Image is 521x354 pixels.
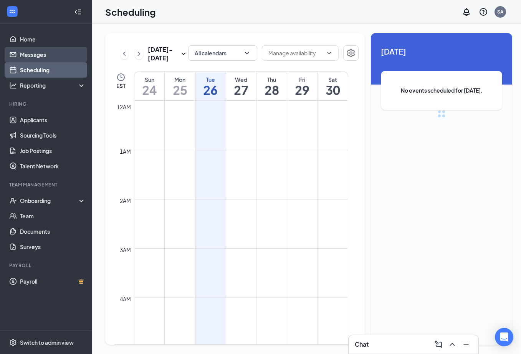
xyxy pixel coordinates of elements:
[256,72,287,100] a: August 28, 2025
[118,246,132,254] div: 3am
[226,72,256,100] a: August 27, 2025
[318,72,348,100] a: August 30, 2025
[20,112,86,128] a: Applicants
[20,62,86,78] a: Scheduling
[287,83,318,96] h1: 29
[20,197,79,204] div: Onboarding
[9,101,84,107] div: Hiring
[381,45,502,57] span: [DATE]
[461,340,471,349] svg: Minimize
[396,86,487,95] span: No events scheduled for [DATE].
[9,81,17,89] svg: Analysis
[20,208,86,224] a: Team
[460,338,472,351] button: Minimize
[479,7,488,17] svg: QuestionInfo
[256,76,287,83] div: Thu
[495,328,513,346] div: Open Intercom Messenger
[226,83,256,96] h1: 27
[20,224,86,239] a: Documents
[256,83,287,96] h1: 28
[135,48,143,60] button: ChevronRight
[448,340,457,349] svg: ChevronUp
[326,50,332,56] svg: ChevronDown
[74,8,82,16] svg: Collapse
[115,103,132,111] div: 12am
[20,128,86,143] a: Sourcing Tools
[355,340,369,349] h3: Chat
[120,48,129,60] button: ChevronLeft
[20,239,86,254] a: Surveys
[148,45,179,62] h3: [DATE] - [DATE]
[195,76,226,83] div: Tue
[226,76,256,83] div: Wed
[20,274,86,289] a: PayrollCrown
[165,83,195,96] h1: 25
[134,72,164,100] a: August 24, 2025
[20,143,86,158] a: Job Postings
[134,76,164,83] div: Sun
[20,32,86,47] a: Home
[20,158,86,174] a: Talent Network
[287,76,318,83] div: Fri
[118,344,132,352] div: 5am
[116,73,126,82] svg: Clock
[9,181,84,188] div: Team Management
[446,338,458,351] button: ChevronUp
[462,7,471,17] svg: Notifications
[343,45,359,62] a: Settings
[20,339,74,346] div: Switch to admin view
[20,47,86,62] a: Messages
[179,49,188,58] svg: SmallChevronDown
[195,83,226,96] h1: 26
[195,72,226,100] a: August 26, 2025
[318,83,348,96] h1: 30
[497,8,503,15] div: SA
[165,76,195,83] div: Mon
[9,339,17,346] svg: Settings
[105,5,156,18] h1: Scheduling
[9,197,17,204] svg: UserCheck
[268,49,323,57] input: Manage availability
[343,45,359,61] button: Settings
[118,196,132,205] div: 2am
[134,83,164,96] h1: 24
[165,72,195,100] a: August 25, 2025
[432,338,445,351] button: ComposeMessage
[116,82,126,90] span: EST
[121,49,128,58] svg: ChevronLeft
[318,76,348,83] div: Sat
[346,48,356,58] svg: Settings
[118,295,132,303] div: 4am
[243,49,251,57] svg: ChevronDown
[118,147,132,156] div: 1am
[188,45,257,61] button: All calendarsChevronDown
[20,81,86,89] div: Reporting
[8,8,16,15] svg: WorkstreamLogo
[9,262,84,269] div: Payroll
[135,49,143,58] svg: ChevronRight
[287,72,318,100] a: August 29, 2025
[434,340,443,349] svg: ComposeMessage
